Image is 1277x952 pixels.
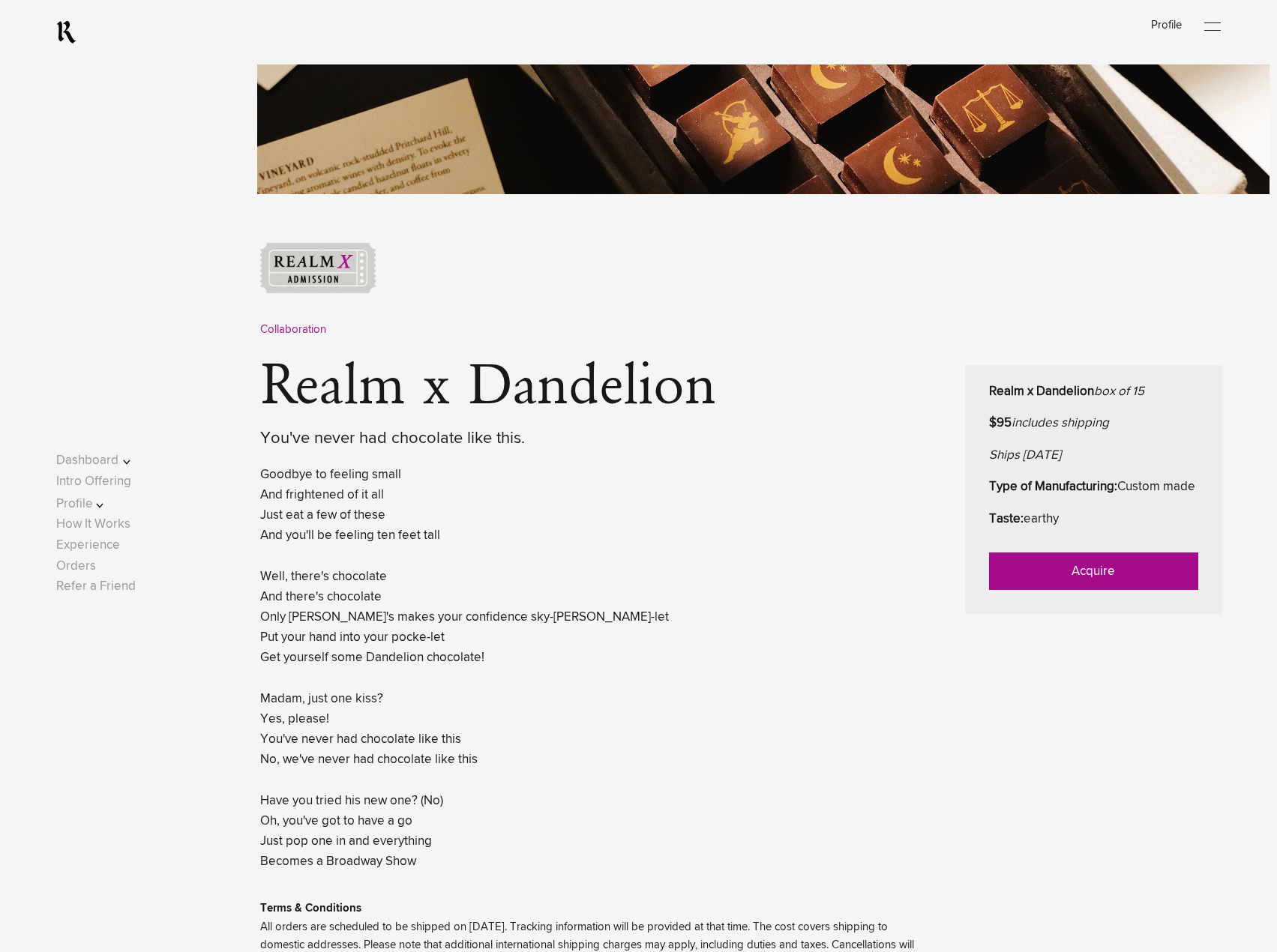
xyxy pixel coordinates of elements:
[260,469,669,869] lightning-formatted-text: Goodbye to feeling small And frightened of it all Just eat a few of these And you'll be feeling t...
[56,539,120,552] a: Experience
[989,417,1012,430] strong: $95
[260,358,964,451] h1: Realm x Dandelion
[56,494,151,514] button: Profile
[260,900,919,918] p: Terms & Conditions
[989,510,1198,529] p: earthy
[260,427,919,451] div: You've never had chocolate like this.
[260,242,376,294] img: ticket-graphic.png
[989,477,1198,497] p: Custom made
[1094,385,1144,398] em: box of 15
[1151,19,1182,31] a: Profile
[56,580,136,593] a: Refer a Friend
[989,513,1024,525] strong: Taste:
[56,475,131,488] a: Intro Offering
[989,480,1117,493] strong: Type of Manufacturing:
[989,449,1061,462] em: Ships [DATE]
[56,518,130,531] a: How It Works
[56,451,151,471] button: Dashboard
[989,385,1094,398] strong: Realm x Dandelion
[1012,417,1109,430] em: includes shipping
[56,560,96,573] a: Orders
[56,20,76,44] a: RealmCellars
[260,321,1222,339] div: Collaboration
[989,552,1198,590] a: Acquire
